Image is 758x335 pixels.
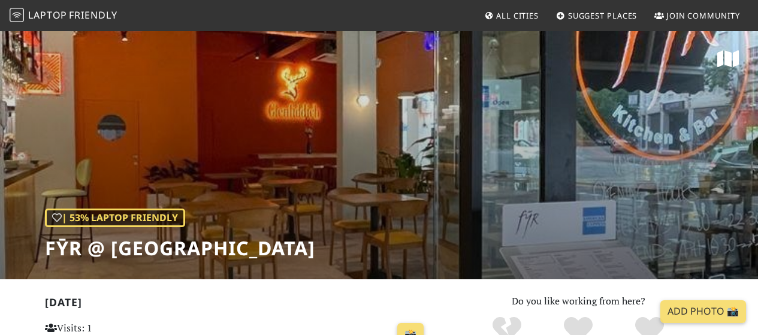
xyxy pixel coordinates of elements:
h1: fȳr @ [GEOGRAPHIC_DATA] [45,237,315,259]
span: All Cities [496,10,539,21]
a: Suggest Places [551,5,642,26]
a: All Cities [479,5,543,26]
span: Friendly [69,8,117,22]
a: LaptopFriendly LaptopFriendly [10,5,117,26]
a: Add Photo 📸 [660,300,746,323]
span: Join Community [666,10,740,21]
a: Join Community [650,5,745,26]
h2: [DATE] [45,296,429,313]
div: | 53% Laptop Friendly [45,209,185,228]
span: Laptop [28,8,67,22]
img: LaptopFriendly [10,8,24,22]
span: Suggest Places [568,10,638,21]
p: Do you like working from here? [443,294,714,309]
